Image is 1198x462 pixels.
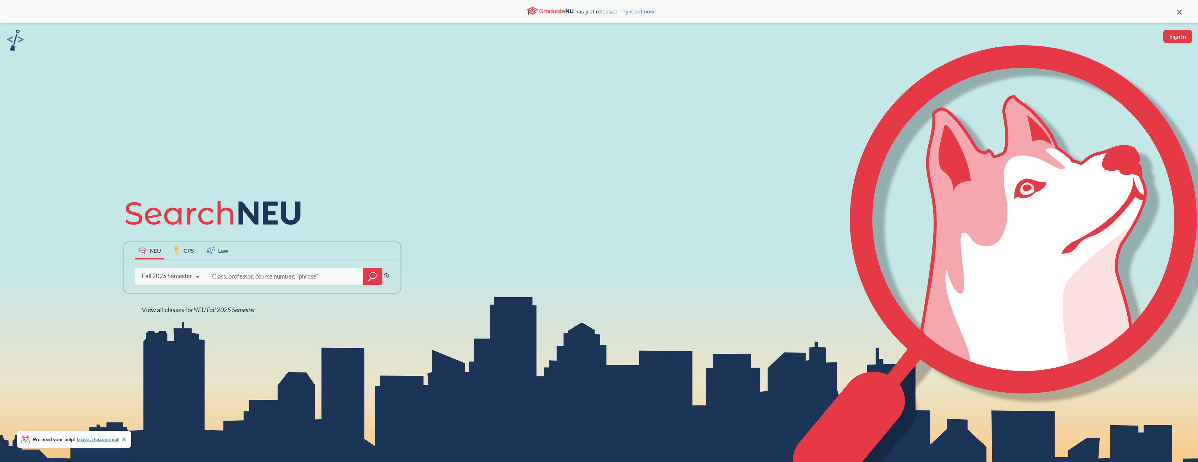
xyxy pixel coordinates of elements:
[363,268,382,285] div: magnifying glass
[150,246,161,255] span: NEU
[142,272,192,280] div: Fall 2025 Semester
[7,30,24,51] img: sandbox logo
[218,246,228,255] span: Law
[183,246,194,255] span: CPS
[193,306,255,314] span: NEU Fall 2025 Semester
[368,271,377,281] svg: magnifying glass
[7,30,24,53] a: sandbox logo
[33,437,118,442] span: We need your help!
[1163,30,1192,43] button: Sign In
[619,8,655,15] a: Try it out now!
[77,436,118,442] a: Leave a testimonial
[575,7,655,15] span: has just released!
[142,306,255,314] span: View all classes for
[211,269,358,284] input: Class, professor, course number, "phrase"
